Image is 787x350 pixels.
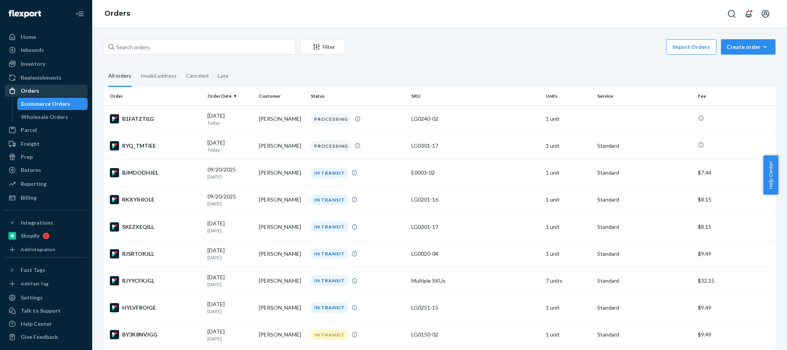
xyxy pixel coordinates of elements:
a: Add Integration [5,245,88,254]
th: Order [104,87,204,105]
th: Status [308,87,408,105]
button: Import Orders [666,39,716,55]
p: Standard [597,223,692,231]
p: Today [207,147,253,153]
a: Talk to Support [5,305,88,317]
div: RKXYIHIOLE [110,195,201,204]
div: Invalid address [141,66,177,86]
a: Inbounds [5,44,88,56]
td: $32.15 [695,267,775,294]
td: 1 unit [543,213,594,240]
div: PROCESSING [311,114,351,124]
button: Integrations [5,217,88,229]
td: $9.49 [695,321,775,348]
div: Wholesale Orders [21,113,68,121]
a: Inventory [5,58,88,70]
div: IN TRANSIT [311,275,348,286]
td: 1 unit [543,105,594,132]
div: SKEZXEQILL [110,222,201,232]
div: IN TRANSIT [311,222,348,232]
th: Service [594,87,695,105]
div: Inbounds [21,46,44,54]
div: Give Feedback [21,333,58,341]
a: Prep [5,151,88,163]
img: Flexport logo [8,10,41,18]
div: RJYYCFKJGL [110,276,201,285]
th: Order Date [204,87,256,105]
div: Help Center [21,320,52,328]
div: IN TRANSIT [311,168,348,178]
td: $8.15 [695,213,775,240]
div: Late [218,66,229,86]
a: Orders [5,85,88,97]
button: Fast Tags [5,264,88,276]
div: LG0301-17 [411,223,540,231]
a: Billing [5,192,88,204]
div: [DATE] [207,273,253,288]
div: Parcel [21,126,37,134]
td: Multiple SKUs [408,267,543,294]
div: [DATE] [207,112,253,126]
div: [DATE] [207,247,253,261]
div: BJMDODHJEL [110,168,201,177]
td: [PERSON_NAME] [256,321,307,348]
div: PROCESSING [311,141,351,151]
a: Freight [5,138,88,150]
div: Canceled [186,66,209,86]
button: Open Search Box [724,6,739,22]
td: [PERSON_NAME] [256,186,307,213]
p: [DATE] [207,281,253,288]
a: Ecommerce Orders [17,98,88,110]
div: Settings [21,294,43,302]
a: Wholesale Orders [17,111,88,123]
div: Filter [301,43,345,51]
p: [DATE] [207,254,253,261]
td: 1 unit [543,186,594,213]
div: HYLVFROIGE [110,303,201,312]
th: Units [543,87,594,105]
td: [PERSON_NAME] [256,267,307,294]
div: Add Fast Tag [21,280,48,287]
a: Parcel [5,124,88,136]
div: Inventory [21,60,45,68]
td: $9.49 [695,294,775,321]
div: Shopify [21,232,40,240]
p: Standard [597,304,692,312]
td: $7.44 [695,159,775,186]
div: LG0020-04 [411,250,540,258]
td: 7 units [543,267,594,294]
td: $8.15 [695,186,775,213]
button: Open notifications [741,6,756,22]
div: Orders [21,87,39,95]
div: Reporting [21,180,46,188]
div: [DATE] [207,139,253,153]
p: Standard [597,169,692,177]
div: LG0201-16 [411,196,540,203]
div: BY3K8NVJGG [110,330,201,339]
td: 1 unit [543,294,594,321]
td: [PERSON_NAME] [256,105,307,132]
td: $9.49 [695,240,775,267]
div: LG0301-17 [411,142,540,150]
div: Ecommerce Orders [21,100,70,108]
td: [PERSON_NAME] [256,294,307,321]
th: Fee [695,87,775,105]
p: Standard [597,250,692,258]
td: 1 unit [543,240,594,267]
div: IN TRANSIT [311,195,348,205]
a: Orders [104,9,130,18]
div: LG0240-02 [411,115,540,123]
button: Create order [721,39,775,55]
button: Open account menu [758,6,773,22]
p: [DATE] [207,200,253,207]
div: [DATE] [207,328,253,342]
div: E0003-02 [411,169,540,177]
p: Today [207,120,253,126]
div: IN TRANSIT [311,330,348,340]
div: 09/20/2025 [207,193,253,207]
div: Home [21,33,36,41]
p: Standard [597,277,692,285]
a: Settings [5,292,88,304]
p: [DATE] [207,173,253,180]
div: Fast Tags [21,266,45,274]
